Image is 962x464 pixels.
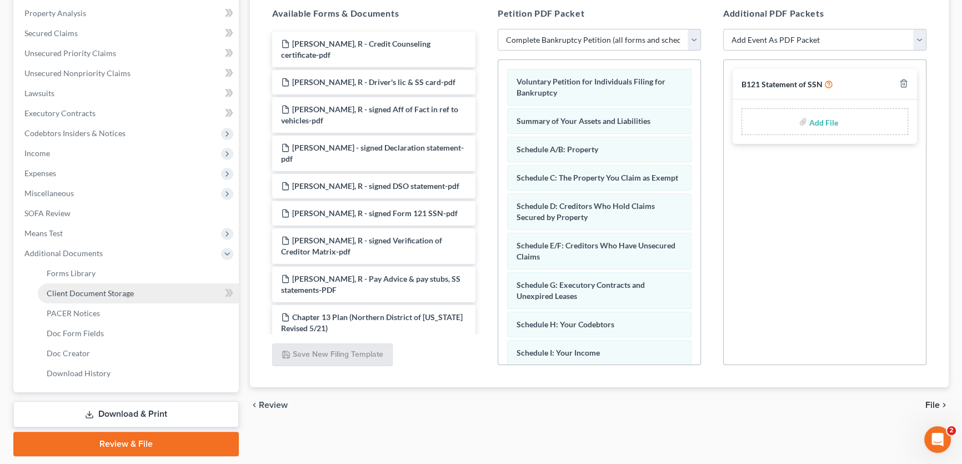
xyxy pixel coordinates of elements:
span: Unsecured Priority Claims [24,48,116,58]
a: Client Document Storage [38,283,239,303]
span: Additional Documents [24,248,103,258]
span: Schedule A/B: Property [517,144,598,154]
span: Executory Contracts [24,108,96,118]
span: PACER Notices [47,308,100,318]
span: Unsecured Nonpriority Claims [24,68,131,78]
a: Property Analysis [16,3,239,23]
a: Lawsuits [16,83,239,103]
span: Review [259,401,288,410]
span: [PERSON_NAME], R - Credit Counseling certificate-pdf [281,39,430,59]
a: SOFA Review [16,203,239,223]
span: Miscellaneous [24,188,74,198]
span: [PERSON_NAME], R - Driver's lic & SS card-pdf [292,77,455,87]
a: Secured Claims [16,23,239,43]
span: Voluntary Petition for Individuals Filing for Bankruptcy [517,77,665,97]
span: Summary of Your Assets and Liabilities [517,116,650,126]
span: [PERSON_NAME], R - signed Verification of Creditor Matrix-pdf [281,236,442,256]
span: Schedule E/F: Creditors Who Have Unsecured Claims [517,241,675,261]
button: Save New Filing Template [272,343,393,367]
a: Doc Form Fields [38,323,239,343]
a: Unsecured Priority Claims [16,43,239,63]
span: Forms Library [47,268,96,278]
span: Secured Claims [24,28,78,38]
span: Schedule C: The Property You Claim as Exempt [517,173,678,182]
h5: Additional PDF Packets [723,7,926,20]
a: Doc Creator [38,343,239,363]
span: Expenses [24,168,56,178]
span: Lawsuits [24,88,54,98]
span: Means Test [24,228,63,238]
span: Client Document Storage [47,288,134,298]
span: [PERSON_NAME], R - signed Form 121 SSN-pdf [292,208,458,218]
span: [PERSON_NAME], R - Pay Advice & pay stubs, SS statements-PDF [281,274,460,295]
span: 2 [947,426,956,435]
span: Chapter 13 Plan (Northern District of [US_STATE] Revised 5/21) [281,312,463,333]
span: Schedule H: Your Codebtors [517,320,614,329]
a: Download History [38,363,239,383]
a: Unsecured Nonpriority Claims [16,63,239,83]
a: Review & File [13,432,239,456]
span: Schedule I: Your Income [517,348,600,357]
i: chevron_left [250,401,259,410]
span: Codebtors Insiders & Notices [24,128,126,138]
i: chevron_right [940,401,949,410]
a: Download & Print [13,401,239,427]
span: Schedule D: Creditors Who Hold Claims Secured by Property [517,201,655,222]
button: chevron_left Review [250,401,299,410]
span: Download History [47,368,111,378]
span: File [925,401,940,410]
span: [PERSON_NAME], R - signed Aff of Fact in ref to vehicles-pdf [281,104,458,125]
iframe: Intercom live chat [924,426,951,453]
span: Doc Creator [47,348,90,358]
h5: Available Forms & Documents [272,7,475,20]
a: Executory Contracts [16,103,239,123]
span: Property Analysis [24,8,86,18]
span: [PERSON_NAME] - signed Declaration statement-pdf [281,143,464,163]
span: B121 Statement of SSN [741,79,823,89]
span: SOFA Review [24,208,71,218]
span: Doc Form Fields [47,328,104,338]
a: Forms Library [38,263,239,283]
span: Petition PDF Packet [498,8,584,18]
a: PACER Notices [38,303,239,323]
span: [PERSON_NAME], R - signed DSO statement-pdf [292,181,459,191]
span: Income [24,148,50,158]
span: Schedule G: Executory Contracts and Unexpired Leases [517,280,645,301]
